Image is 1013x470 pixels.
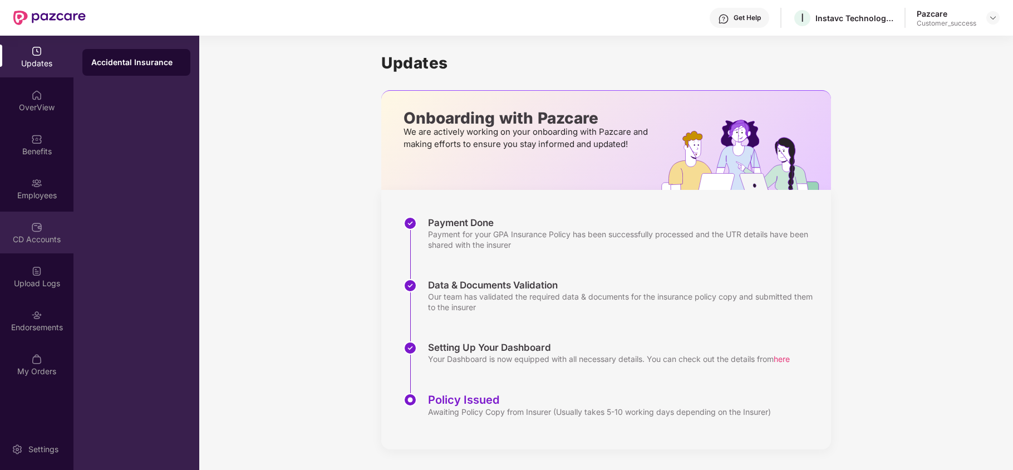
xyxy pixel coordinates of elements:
[815,13,893,23] div: Instavc Technologies GPA
[31,310,42,321] img: svg+xml;base64,PHN2ZyBpZD0iRW5kb3JzZW1lbnRzIiB4bWxucz0iaHR0cDovL3d3dy53My5vcmcvMjAwMC9zdmciIHdpZH...
[428,407,771,417] div: Awaiting Policy Copy from Insurer (Usually takes 5-10 working days depending on the Insurer)
[12,444,23,455] img: svg+xml;base64,PHN2ZyBpZD0iU2V0dGluZy0yMHgyMCIgeG1sbnM9Imh0dHA6Ly93d3cudzMub3JnLzIwMDAvc3ZnIiB3aW...
[31,222,42,233] img: svg+xml;base64,PHN2ZyBpZD0iQ0RfQWNjb3VudHMiIGRhdGEtbmFtZT0iQ0QgQWNjb3VudHMiIHhtbG5zPSJodHRwOi8vd3...
[989,13,997,22] img: svg+xml;base64,PHN2ZyBpZD0iRHJvcGRvd24tMzJ4MzIiIHhtbG5zPSJodHRwOi8vd3d3LnczLm9yZy8yMDAwL3N2ZyIgd2...
[404,279,417,292] img: svg+xml;base64,PHN2ZyBpZD0iU3RlcC1Eb25lLTMyeDMyIiB4bWxucz0iaHR0cDovL3d3dy53My5vcmcvMjAwMC9zdmciIH...
[917,19,976,28] div: Customer_success
[428,279,820,291] div: Data & Documents Validation
[428,229,820,250] div: Payment for your GPA Insurance Policy has been successfully processed and the UTR details have be...
[31,178,42,189] img: svg+xml;base64,PHN2ZyBpZD0iRW1wbG95ZWVzIiB4bWxucz0iaHR0cDovL3d3dy53My5vcmcvMjAwMC9zdmciIHdpZHRoPS...
[718,13,729,25] img: svg+xml;base64,PHN2ZyBpZD0iSGVscC0zMngzMiIgeG1sbnM9Imh0dHA6Ly93d3cudzMub3JnLzIwMDAvc3ZnIiB3aWR0aD...
[404,217,417,230] img: svg+xml;base64,PHN2ZyBpZD0iU3RlcC1Eb25lLTMyeDMyIiB4bWxucz0iaHR0cDovL3d3dy53My5vcmcvMjAwMC9zdmciIH...
[404,341,417,355] img: svg+xml;base64,PHN2ZyBpZD0iU3RlcC1Eb25lLTMyeDMyIiB4bWxucz0iaHR0cDovL3d3dy53My5vcmcvMjAwMC9zdmciIH...
[428,291,820,312] div: Our team has validated the required data & documents for the insurance policy copy and submitted ...
[917,8,976,19] div: Pazcare
[428,217,820,229] div: Payment Done
[31,46,42,57] img: svg+xml;base64,PHN2ZyBpZD0iVXBkYXRlZCIgeG1sbnM9Imh0dHA6Ly93d3cudzMub3JnLzIwMDAvc3ZnIiB3aWR0aD0iMj...
[734,13,761,22] div: Get Help
[801,11,804,25] span: I
[404,126,651,150] p: We are actively working on your onboarding with Pazcare and making efforts to ensure you stay inf...
[13,11,86,25] img: New Pazcare Logo
[91,57,181,68] div: Accidental Insurance
[31,266,42,277] img: svg+xml;base64,PHN2ZyBpZD0iVXBsb2FkX0xvZ3MiIGRhdGEtbmFtZT0iVXBsb2FkIExvZ3MiIHhtbG5zPSJodHRwOi8vd3...
[31,90,42,101] img: svg+xml;base64,PHN2ZyBpZD0iSG9tZSIgeG1sbnM9Imh0dHA6Ly93d3cudzMub3JnLzIwMDAvc3ZnIiB3aWR0aD0iMjAiIG...
[774,354,790,364] span: here
[31,134,42,145] img: svg+xml;base64,PHN2ZyBpZD0iQmVuZWZpdHMiIHhtbG5zPSJodHRwOi8vd3d3LnczLm9yZy8yMDAwL3N2ZyIgd2lkdGg9Ij...
[404,113,651,123] p: Onboarding with Pazcare
[428,354,790,364] div: Your Dashboard is now equipped with all necessary details. You can check out the details from
[428,393,771,407] div: Policy Issued
[404,393,417,407] img: svg+xml;base64,PHN2ZyBpZD0iU3RlcC1BY3RpdmUtMzJ4MzIiIHhtbG5zPSJodHRwOi8vd3d3LnczLm9yZy8yMDAwL3N2Zy...
[31,354,42,365] img: svg+xml;base64,PHN2ZyBpZD0iTXlfT3JkZXJzIiBkYXRhLW5hbWU9Ik15IE9yZGVycyIgeG1sbnM9Imh0dHA6Ly93d3cudz...
[381,53,831,72] h1: Updates
[25,444,62,455] div: Settings
[428,341,790,354] div: Setting Up Your Dashboard
[661,120,831,190] img: hrOnboarding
